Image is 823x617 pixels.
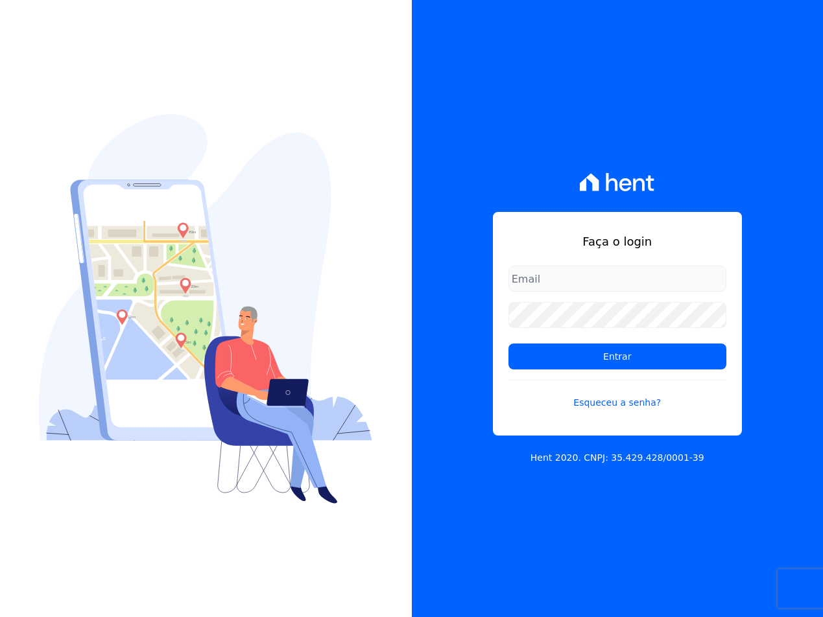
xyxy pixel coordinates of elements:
[508,380,726,410] a: Esqueceu a senha?
[508,343,726,369] input: Entrar
[531,451,704,465] p: Hent 2020. CNPJ: 35.429.428/0001-39
[508,233,726,250] h1: Faça o login
[508,266,726,292] input: Email
[39,114,372,504] img: Login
